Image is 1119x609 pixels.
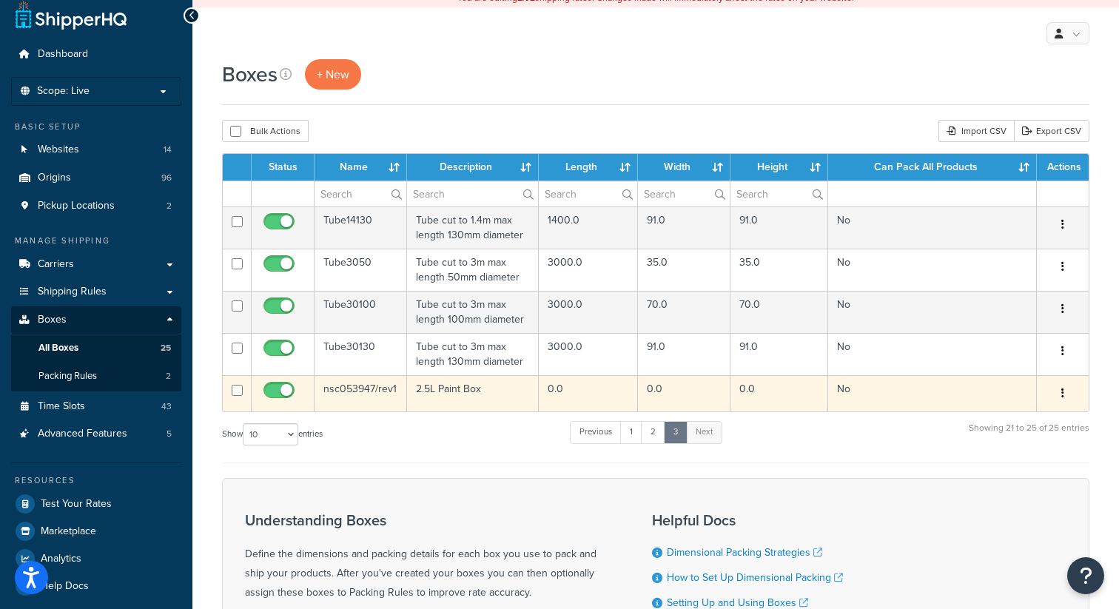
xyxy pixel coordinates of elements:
span: 2 [167,200,172,212]
a: Shipping Rules [11,278,181,306]
a: Analytics [11,545,181,572]
a: Origins 96 [11,164,181,192]
span: Shipping Rules [38,286,107,298]
li: Packing Rules [11,363,181,390]
div: Resources [11,474,181,487]
td: No [828,249,1037,291]
a: All Boxes 25 [11,334,181,362]
span: Test Your Rates [41,498,112,511]
li: Pickup Locations [11,192,181,220]
span: Origins [38,172,71,184]
th: Actions [1037,154,1089,181]
div: Showing 21 to 25 of 25 entries [969,420,1089,451]
th: Can Pack All Products : activate to sort column ascending [828,154,1037,181]
td: Tube14130 [315,206,407,249]
a: Dashboard [11,41,181,68]
span: 5 [167,428,172,440]
a: Dimensional Packing Strategies [667,545,822,560]
label: Show entries [222,423,323,445]
li: Time Slots [11,393,181,420]
td: 70.0 [730,291,828,333]
input: Search [407,181,538,206]
td: 35.0 [638,249,730,291]
span: 96 [161,172,172,184]
a: Advanced Features 5 [11,420,181,448]
a: Marketplace [11,518,181,545]
div: Import CSV [938,120,1014,142]
td: Tube30100 [315,291,407,333]
a: Test Your Rates [11,491,181,517]
input: Search [638,181,730,206]
span: Scope: Live [37,85,90,98]
td: No [828,206,1037,249]
span: Dashboard [38,48,88,61]
h3: Helpful Docs [652,512,884,528]
span: + New [317,66,349,83]
th: Width : activate to sort column ascending [638,154,730,181]
td: Tube cut to 1.4m max length 130mm diameter [407,206,539,249]
th: Status [252,154,315,181]
a: Pickup Locations 2 [11,192,181,220]
td: Tube3050 [315,249,407,291]
span: Pickup Locations [38,200,115,212]
td: 0.0 [730,375,828,411]
td: Tube cut to 3m max length 50mm diameter [407,249,539,291]
td: nsc053947/rev1 [315,375,407,411]
span: Help Docs [41,580,89,593]
a: Carriers [11,251,181,278]
li: Advanced Features [11,420,181,448]
a: Time Slots 43 [11,393,181,420]
span: 2 [166,370,171,383]
th: Length : activate to sort column ascending [539,154,638,181]
a: Export CSV [1014,120,1089,142]
span: 25 [161,342,171,354]
input: Search [730,181,827,206]
td: 70.0 [638,291,730,333]
input: Search [315,181,406,206]
th: Height : activate to sort column ascending [730,154,828,181]
li: Websites [11,136,181,164]
li: Origins [11,164,181,192]
a: Packing Rules 2 [11,363,181,390]
a: Help Docs [11,573,181,599]
td: 91.0 [730,206,828,249]
span: All Boxes [38,342,78,354]
td: No [828,291,1037,333]
td: 3000.0 [539,291,638,333]
li: Boxes [11,306,181,391]
a: Next [686,421,722,443]
span: Carriers [38,258,74,271]
td: 0.0 [638,375,730,411]
input: Search [539,181,637,206]
td: 35.0 [730,249,828,291]
li: All Boxes [11,334,181,362]
h1: Boxes [222,60,278,89]
span: Boxes [38,314,67,326]
span: 43 [161,400,172,413]
div: Manage Shipping [11,235,181,247]
span: Websites [38,144,79,156]
td: 2.5L Paint Box [407,375,539,411]
td: Tube cut to 3m max length 130mm diameter [407,333,539,375]
span: 14 [164,144,172,156]
a: 1 [620,421,642,443]
select: Showentries [243,423,298,445]
a: Websites 14 [11,136,181,164]
h3: Understanding Boxes [245,512,615,528]
td: 3000.0 [539,333,638,375]
a: Previous [570,421,622,443]
td: 91.0 [638,206,730,249]
a: + New [305,59,361,90]
span: Advanced Features [38,428,127,440]
th: Name : activate to sort column ascending [315,154,407,181]
td: Tube30130 [315,333,407,375]
button: Bulk Actions [222,120,309,142]
span: Marketplace [41,525,96,538]
button: Open Resource Center [1067,557,1104,594]
div: Define the dimensions and packing details for each box you use to pack and ship your products. Af... [245,512,615,602]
